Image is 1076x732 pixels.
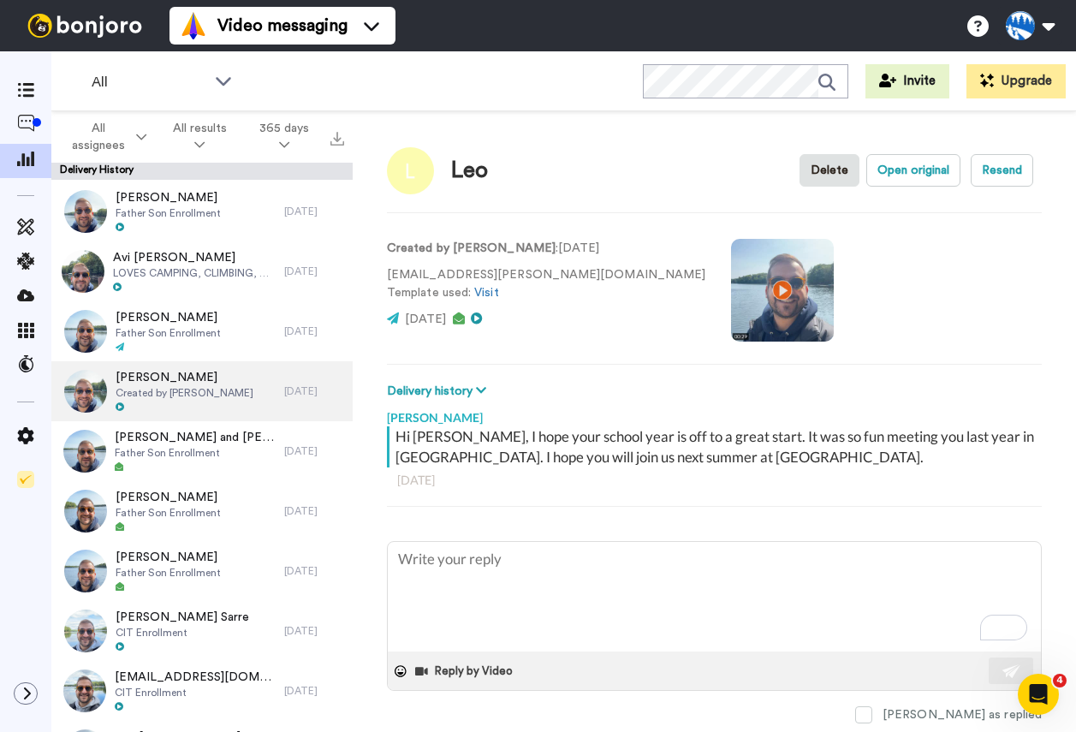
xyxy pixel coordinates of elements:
span: CIT Enrollment [116,626,249,640]
img: 8ac67e16-06f6-4c97-b67e-eb92e94302ba-thumb.jpg [64,490,107,533]
span: Father Son Enrollment [116,566,221,580]
div: [DATE] [284,444,344,458]
button: Invite [865,64,949,98]
img: 5c952f49-2e3a-411d-b7f2-122810192e6b-thumb.jpg [63,430,106,473]
button: Resend [971,154,1033,187]
span: [PERSON_NAME] [116,489,221,506]
div: [DATE] [284,384,344,398]
div: [DATE] [284,205,344,218]
div: [DATE] [284,564,344,578]
span: [DATE] [405,313,446,325]
a: [PERSON_NAME]Father Son Enrollment[DATE] [51,182,353,241]
button: Export all results that match these filters now. [325,124,349,150]
span: All [92,72,206,92]
span: 4 [1053,674,1067,687]
span: [PERSON_NAME] Sarre [116,609,249,626]
button: All results [157,113,243,161]
div: [PERSON_NAME] as replied [883,706,1042,723]
button: Delete [800,154,859,187]
span: All assignees [65,120,133,154]
div: [DATE] [397,472,1031,489]
a: [PERSON_NAME]Father Son Enrollment[DATE] [51,481,353,541]
span: [PERSON_NAME] and [PERSON_NAME] [115,429,276,446]
div: [DATE] [284,624,344,638]
img: 3deed3f5-f89f-4af1-970f-0fe82508ab9f-thumb.jpg [62,250,104,293]
strong: Created by [PERSON_NAME] [387,242,556,254]
span: Created by [PERSON_NAME] [116,386,253,400]
button: Open original [866,154,960,187]
button: Delivery history [387,382,491,401]
span: LOVES CAMPING, CLIMBING, SAILING, AND [GEOGRAPHIC_DATA]. [113,266,276,280]
a: Avi [PERSON_NAME]LOVES CAMPING, CLIMBING, SAILING, AND [GEOGRAPHIC_DATA].[DATE] [51,241,353,301]
img: cec77341-eca5-414e-94ca-f08011a1a955-thumb.jpg [64,550,107,592]
a: [PERSON_NAME]Father Son Enrollment[DATE] [51,541,353,601]
img: bj-logo-header-white.svg [21,14,149,38]
div: [DATE] [284,684,344,698]
span: Father Son Enrollment [115,446,276,460]
img: e798e7bd-2c5a-40b9-b319-7b26a44c7191-thumb.jpg [64,610,107,652]
button: All assignees [55,113,157,161]
span: [PERSON_NAME] [116,189,221,206]
iframe: Intercom live chat [1018,674,1059,715]
img: a1c6d2cc-7fa6-4384-85fc-51d757ff29b8-thumb.jpg [63,670,106,712]
textarea: To enrich screen reader interactions, please activate Accessibility in Grammarly extension settings [388,542,1041,652]
img: Image of Leo [387,147,434,194]
img: export.svg [330,132,344,146]
p: [EMAIL_ADDRESS][PERSON_NAME][DOMAIN_NAME] Template used: [387,266,705,302]
a: [PERSON_NAME] and [PERSON_NAME]Father Son Enrollment[DATE] [51,421,353,481]
img: 14ebfb80-7e75-406c-948e-f739542e143e-thumb.jpg [64,190,107,233]
button: Upgrade [966,64,1066,98]
button: 365 days [243,113,325,161]
div: Delivery History [51,163,353,180]
span: [EMAIL_ADDRESS][DOMAIN_NAME] [115,669,276,686]
div: Leo [451,158,488,183]
img: send-white.svg [1002,664,1021,678]
div: [DATE] [284,265,344,278]
p: : [DATE] [387,240,705,258]
span: CIT Enrollment [115,686,276,699]
span: Father Son Enrollment [116,506,221,520]
a: Visit [474,287,498,299]
span: Father Son Enrollment [116,206,221,220]
button: Reply by Video [413,658,518,684]
div: [DATE] [284,324,344,338]
a: [PERSON_NAME]Father Son Enrollment[DATE] [51,301,353,361]
span: Video messaging [217,14,348,38]
img: dfdc4724-a07c-4163-b41b-a62644cc41e1-thumb.jpg [64,370,107,413]
img: Checklist.svg [17,471,34,488]
span: Avi [PERSON_NAME] [113,249,276,266]
img: a26f4e5c-1062-491b-9d02-19cd5e47780c-thumb.jpg [64,310,107,353]
span: [PERSON_NAME] [116,309,221,326]
div: [DATE] [284,504,344,518]
span: [PERSON_NAME] [116,369,253,386]
div: Hi [PERSON_NAME], I hope your school year is off to a great start. It was so fun meeting you last... [395,426,1037,467]
a: [EMAIL_ADDRESS][DOMAIN_NAME]CIT Enrollment[DATE] [51,661,353,721]
a: [PERSON_NAME]Created by [PERSON_NAME][DATE] [51,361,353,421]
img: vm-color.svg [180,12,207,39]
span: Father Son Enrollment [116,326,221,340]
a: [PERSON_NAME] SarreCIT Enrollment[DATE] [51,601,353,661]
span: [PERSON_NAME] [116,549,221,566]
div: [PERSON_NAME] [387,401,1042,426]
